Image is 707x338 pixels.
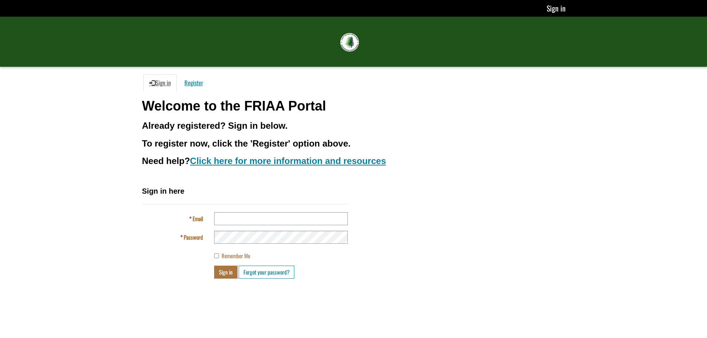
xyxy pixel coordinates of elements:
span: Sign in here [142,187,184,195]
span: Password [184,233,203,241]
a: Sign in [547,3,566,14]
input: Remember Me [214,253,219,258]
span: Remember Me [222,252,250,260]
span: Email [193,214,203,223]
img: FRIAA Submissions Portal [340,33,359,52]
a: Register [179,74,209,91]
button: Sign in [214,266,238,279]
a: Sign in [143,74,177,91]
h3: To register now, click the 'Register' option above. [142,139,565,148]
a: Forgot your password? [239,266,294,279]
h3: Already registered? Sign in below. [142,121,565,131]
h3: Need help? [142,156,565,166]
a: Click here for more information and resources [190,156,386,166]
h1: Welcome to the FRIAA Portal [142,99,565,114]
